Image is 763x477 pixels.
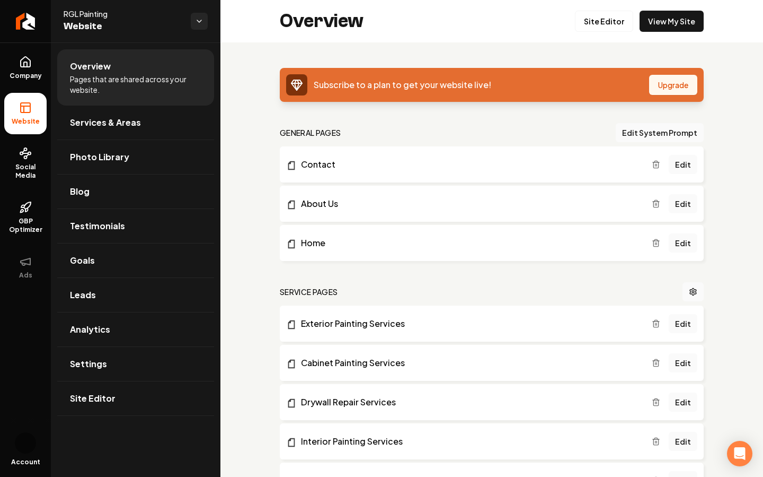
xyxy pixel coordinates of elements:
a: Edit [669,233,697,253]
a: About Us [286,197,652,210]
span: Site Editor [70,392,116,405]
a: Edit [669,155,697,174]
span: Leads [70,289,96,301]
a: Goals [57,244,214,277]
button: Edit System Prompt [616,123,704,142]
span: Website [7,117,44,126]
span: Services & Areas [70,116,141,129]
a: View My Site [640,11,704,32]
span: Social Media [4,163,47,180]
img: Rebolt Logo [16,13,36,30]
a: Edit [669,393,697,412]
a: Exterior Painting Services [286,317,652,330]
button: Upgrade [649,75,697,95]
span: Overview [70,60,111,73]
a: Analytics [57,313,214,346]
h2: Service Pages [280,287,338,297]
a: Services & Areas [57,106,214,140]
span: Testimonials [70,220,125,232]
span: Pages that are shared across your website. [70,74,201,95]
span: Blog [70,185,90,198]
span: Website [64,19,182,34]
div: Open Intercom Messenger [727,441,752,466]
a: Leads [57,278,214,312]
a: Edit [669,432,697,451]
button: Ads [4,247,47,288]
h2: Overview [280,11,363,32]
span: Photo Library [70,151,129,163]
a: Settings [57,347,214,381]
span: Account [11,458,40,466]
span: Settings [70,358,107,370]
a: Contact [286,158,652,171]
span: Company [5,72,46,80]
a: Social Media [4,138,47,188]
a: Edit [669,353,697,372]
button: Open user button [15,432,36,454]
h2: general pages [280,127,341,138]
a: Edit [669,314,697,333]
a: Cabinet Painting Services [286,357,652,369]
span: Analytics [70,323,110,336]
a: Edit [669,194,697,213]
span: RGL Painting [64,8,182,19]
a: Blog [57,175,214,209]
span: Ads [15,271,37,280]
img: Rodolfo Gonzalez Lopez [15,432,36,454]
a: Testimonials [57,209,214,243]
span: GBP Optimizer [4,217,47,234]
a: Photo Library [57,140,214,174]
a: GBP Optimizer [4,193,47,242]
a: Interior Painting Services [286,435,652,448]
a: Site Editor [57,381,214,415]
a: Drywall Repair Services [286,396,652,409]
a: Site Editor [575,11,633,32]
a: Company [4,47,47,89]
span: Subscribe to a plan to get your website live! [314,79,491,90]
a: Home [286,237,652,249]
span: Goals [70,254,95,267]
